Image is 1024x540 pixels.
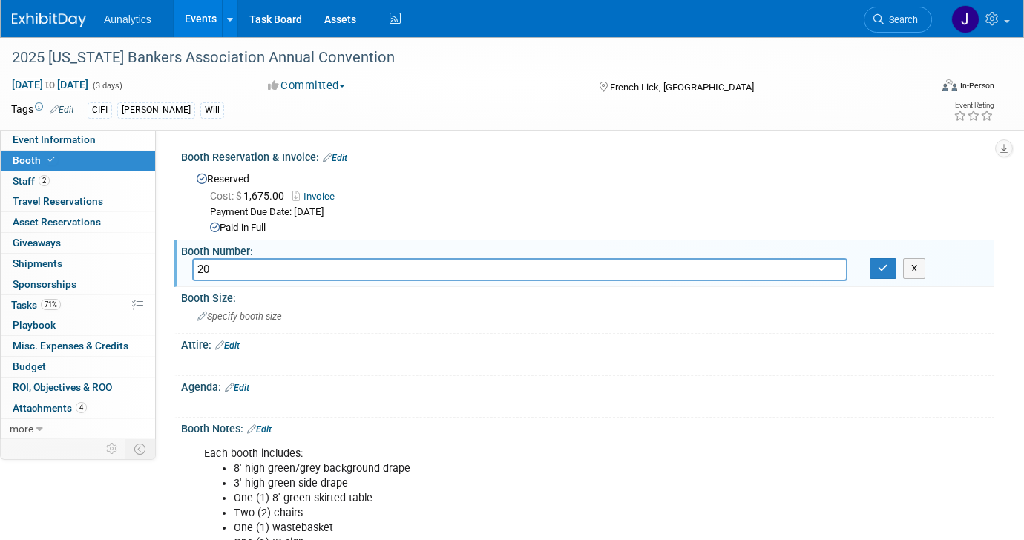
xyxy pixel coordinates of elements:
[13,319,56,331] span: Playbook
[13,216,101,228] span: Asset Reservations
[192,168,983,235] div: Reserved
[1,171,155,191] a: Staff2
[197,311,282,322] span: Specify booth size
[234,506,827,521] li: Two (2) chairs
[76,402,87,413] span: 4
[951,5,979,33] img: Julie Grisanti-Cieslak
[39,175,50,186] span: 2
[13,154,58,166] span: Booth
[7,45,910,71] div: 2025 [US_STATE] Bankers Association Annual Convention
[1,274,155,294] a: Sponsorships
[903,258,926,279] button: X
[954,102,994,109] div: Event Rating
[225,383,249,393] a: Edit
[610,82,754,93] span: French Lick, [GEOGRAPHIC_DATA]
[942,79,957,91] img: Format-Inperson.png
[323,153,347,163] a: Edit
[1,254,155,274] a: Shipments
[10,423,33,435] span: more
[1,212,155,232] a: Asset Reservations
[1,336,155,356] a: Misc. Expenses & Credits
[47,156,55,164] i: Booth reservation complete
[13,360,46,372] span: Budget
[43,79,57,90] span: to
[849,77,994,99] div: Event Format
[50,105,74,115] a: Edit
[13,278,76,290] span: Sponsorships
[117,102,195,118] div: [PERSON_NAME]
[1,419,155,439] a: more
[234,476,827,491] li: 3' high green side drape
[104,13,151,25] span: Aunalytics
[91,81,122,90] span: (3 days)
[181,146,994,165] div: Booth Reservation & Invoice:
[181,418,994,437] div: Booth Notes:
[13,195,103,207] span: Travel Reservations
[13,402,87,414] span: Attachments
[210,221,983,235] div: Paid in Full
[234,521,827,536] li: One (1) wastebasket
[1,315,155,335] a: Playbook
[215,340,240,351] a: Edit
[263,78,351,93] button: Committed
[1,130,155,150] a: Event Information
[11,102,74,119] td: Tags
[864,7,932,33] a: Search
[1,233,155,253] a: Giveaways
[959,80,994,91] div: In-Person
[13,381,112,393] span: ROI, Objectives & ROO
[1,357,155,377] a: Budget
[210,190,290,202] span: 1,675.00
[1,398,155,418] a: Attachments4
[210,205,983,220] div: Payment Due Date: [DATE]
[13,175,50,187] span: Staff
[125,439,156,458] td: Toggle Event Tabs
[181,287,994,306] div: Booth Size:
[41,299,61,310] span: 71%
[181,334,994,353] div: Attire:
[99,439,125,458] td: Personalize Event Tab Strip
[1,151,155,171] a: Booth
[884,14,918,25] span: Search
[292,191,342,202] a: Invoice
[200,102,224,118] div: Will
[210,190,243,202] span: Cost: $
[181,376,994,395] div: Agenda:
[234,461,827,476] li: 8' high green/grey background drape
[1,191,155,211] a: Travel Reservations
[234,491,827,506] li: One (1) 8' green skirted table
[13,340,128,352] span: Misc. Expenses & Credits
[11,299,61,311] span: Tasks
[181,240,994,259] div: Booth Number:
[88,102,112,118] div: CIFI
[1,295,155,315] a: Tasks71%
[13,134,96,145] span: Event Information
[11,78,89,91] span: [DATE] [DATE]
[13,237,61,248] span: Giveaways
[1,378,155,398] a: ROI, Objectives & ROO
[12,13,86,27] img: ExhibitDay
[13,257,62,269] span: Shipments
[247,424,272,435] a: Edit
